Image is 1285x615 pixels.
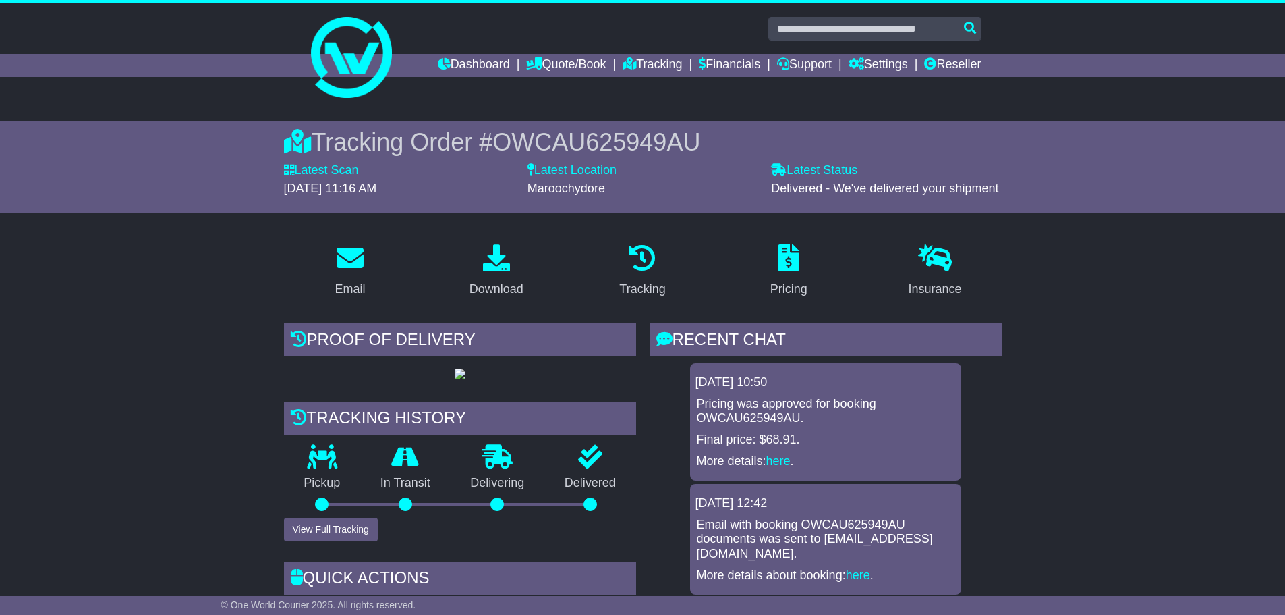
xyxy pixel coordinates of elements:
p: Delivered [544,476,636,491]
label: Latest Status [771,163,857,178]
a: Download [461,240,532,303]
span: Delivered - We've delivered your shipment [771,182,998,195]
a: Insurance [900,240,971,303]
a: here [846,568,870,582]
div: [DATE] 12:42 [695,496,956,511]
span: © One World Courier 2025. All rights reserved. [221,599,416,610]
span: [DATE] 11:16 AM [284,182,377,195]
a: Financials [699,54,760,77]
a: Tracking [610,240,674,303]
p: More details: . [697,454,954,469]
p: Delivering [451,476,545,491]
p: Final price: $68.91. [697,433,954,448]
p: More details about booking: . [697,568,954,583]
a: Tracking [623,54,682,77]
div: Proof of Delivery [284,323,636,360]
div: Insurance [909,280,962,298]
a: Support [777,54,832,77]
label: Latest Scan [284,163,359,178]
a: Reseller [924,54,981,77]
a: Dashboard [438,54,510,77]
div: RECENT CHAT [650,323,1002,360]
div: Email [335,280,365,298]
a: Quote/Book [526,54,606,77]
p: Pricing was approved for booking OWCAU625949AU. [697,397,954,426]
div: Pricing [770,280,807,298]
a: here [766,454,791,468]
div: Quick Actions [284,562,636,598]
p: In Transit [360,476,451,491]
a: Pricing [762,240,816,303]
img: GetPodImage [455,369,465,379]
label: Latest Location [527,163,617,178]
span: OWCAU625949AU [492,128,700,156]
div: [DATE] 10:50 [695,375,956,390]
p: Pickup [284,476,361,491]
p: Email with booking OWCAU625949AU documents was sent to [EMAIL_ADDRESS][DOMAIN_NAME]. [697,518,954,562]
div: Tracking Order # [284,128,1002,157]
span: Maroochydore [527,182,605,195]
div: Tracking history [284,402,636,438]
a: Email [326,240,374,303]
a: Settings [849,54,908,77]
div: Download [469,280,523,298]
div: Tracking [619,280,665,298]
button: View Full Tracking [284,518,378,541]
